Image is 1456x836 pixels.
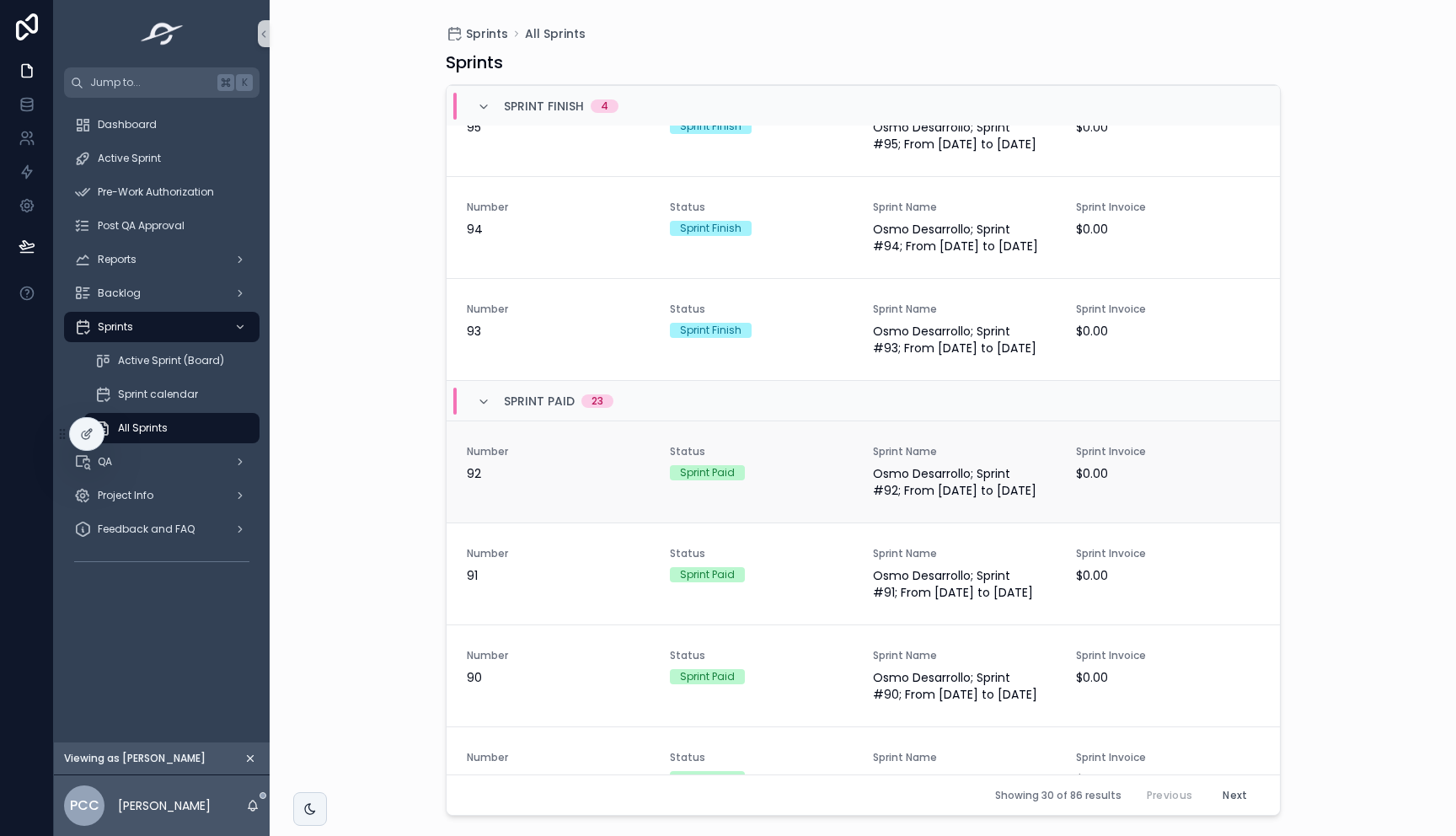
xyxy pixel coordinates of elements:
span: Sprint Invoice [1076,649,1259,662]
span: 95 [467,119,650,136]
h1: Sprints [446,51,503,74]
span: $0.00 [1076,465,1259,482]
span: Osmo Desarrollo; Sprint #95; From [DATE] to [DATE] [873,119,1056,153]
span: Sprint Invoice [1076,445,1259,458]
span: Status [670,751,853,764]
span: Sprint Finish [504,98,584,115]
span: QA [98,455,112,469]
span: PCC [70,796,99,816]
a: Sprint calendar [84,379,260,410]
span: Osmo Desarrollo; Sprint #92; From [DATE] to [DATE] [873,465,1056,499]
div: Sprint Finish [680,221,741,236]
span: Backlog [98,287,141,300]
span: Osmo Desarrollo; Sprint #89; From [DATE] to [DATE] [873,771,1056,805]
a: QA [64,447,260,477]
span: Sprint calendar [118,388,198,401]
a: Sprints [64,312,260,342]
a: Active Sprint (Board) [84,346,260,376]
span: $0.00 [1076,119,1259,136]
a: Backlog [64,278,260,308]
div: 4 [601,99,608,113]
span: $0.00 [1076,323,1259,340]
span: Osmo Desarrollo; Sprint #93; From [DATE] to [DATE] [873,323,1056,356]
span: Status [670,201,853,214]
a: Number94StatusSprint FinishSprint NameOsmo Desarrollo; Sprint #94; From [DATE] to [DATE]Sprint In... [447,176,1280,278]
div: Sprint Finish [680,119,741,134]
span: Osmo Desarrollo; Sprint #94; From [DATE] to [DATE] [873,221,1056,255]
a: Number93StatusSprint FinishSprint NameOsmo Desarrollo; Sprint #93; From [DATE] to [DATE]Sprint In... [447,278,1280,380]
a: Number92StatusSprint PaidSprint NameOsmo Desarrollo; Sprint #92; From [DATE] to [DATE]Sprint Invo... [447,421,1280,522]
img: App logo [136,20,189,47]
div: Sprint Paid [680,669,735,684]
span: Sprint Invoice [1076,547,1259,560]
a: Post QA Approval [64,211,260,241]
button: Next [1211,782,1259,808]
span: Status [670,547,853,560]
span: Active Sprint (Board) [118,354,224,367]
div: Sprint Paid [680,771,735,786]
div: scrollable content [54,98,270,597]
a: Dashboard [64,110,260,140]
span: Number [467,751,650,764]
a: Feedback and FAQ [64,514,260,544]
span: 93 [467,323,650,340]
span: Osmo Desarrollo; Sprint #90; From [DATE] to [DATE] [873,669,1056,703]
span: $0.00 [1076,567,1259,584]
div: Sprint Finish [680,323,741,338]
span: All Sprints [118,421,168,435]
span: Status [670,303,853,316]
span: Sprint Name [873,547,1056,560]
span: Feedback and FAQ [98,522,195,536]
span: Sprint Invoice [1076,303,1259,316]
div: 23 [591,394,603,408]
span: Sprints [466,25,508,42]
span: Number [467,649,650,662]
a: Number91StatusSprint PaidSprint NameOsmo Desarrollo; Sprint #91; From [DATE] to [DATE]Sprint Invo... [447,522,1280,624]
span: Sprint Invoice [1076,201,1259,214]
a: All Sprints [525,25,586,42]
span: 94 [467,221,650,238]
span: Number [467,445,650,458]
a: Number90StatusSprint PaidSprint NameOsmo Desarrollo; Sprint #90; From [DATE] to [DATE]Sprint Invo... [447,624,1280,726]
a: Number89StatusSprint PaidSprint NameOsmo Desarrollo; Sprint #89; From [DATE] to [DATE]Sprint Invo... [447,726,1280,828]
span: Sprint Invoice [1076,751,1259,764]
span: 91 [467,567,650,584]
span: Sprint Paid [504,393,575,410]
span: Status [670,445,853,458]
span: $0.00 [1076,771,1259,788]
span: Number [467,201,650,214]
span: Osmo Desarrollo; Sprint #91; From [DATE] to [DATE] [873,567,1056,601]
span: Number [467,547,650,560]
span: Status [670,649,853,662]
span: 92 [467,465,650,482]
span: Reports [98,253,136,266]
a: All Sprints [84,413,260,443]
span: Sprint Name [873,303,1056,316]
span: 89 [467,771,650,788]
a: Active Sprint [64,143,260,174]
a: Project Info [64,480,260,511]
span: 90 [467,669,650,686]
span: Sprints [98,320,133,334]
span: Post QA Approval [98,219,185,233]
span: $0.00 [1076,669,1259,686]
span: Jump to... [90,76,211,89]
span: Viewing as [PERSON_NAME] [64,752,206,765]
span: Number [467,303,650,316]
a: Sprints [446,25,508,42]
span: Active Sprint [98,152,161,165]
span: Showing 30 of 86 results [995,789,1121,802]
div: Sprint Paid [680,465,735,480]
div: Sprint Paid [680,567,735,582]
span: Project Info [98,489,153,502]
a: Reports [64,244,260,275]
span: Pre-Work Authorization [98,185,214,199]
button: Jump to...K [64,67,260,98]
span: Dashboard [98,118,157,131]
span: Sprint Name [873,201,1056,214]
span: Sprint Name [873,751,1056,764]
span: $0.00 [1076,221,1259,238]
span: Sprint Name [873,649,1056,662]
a: Pre-Work Authorization [64,177,260,207]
